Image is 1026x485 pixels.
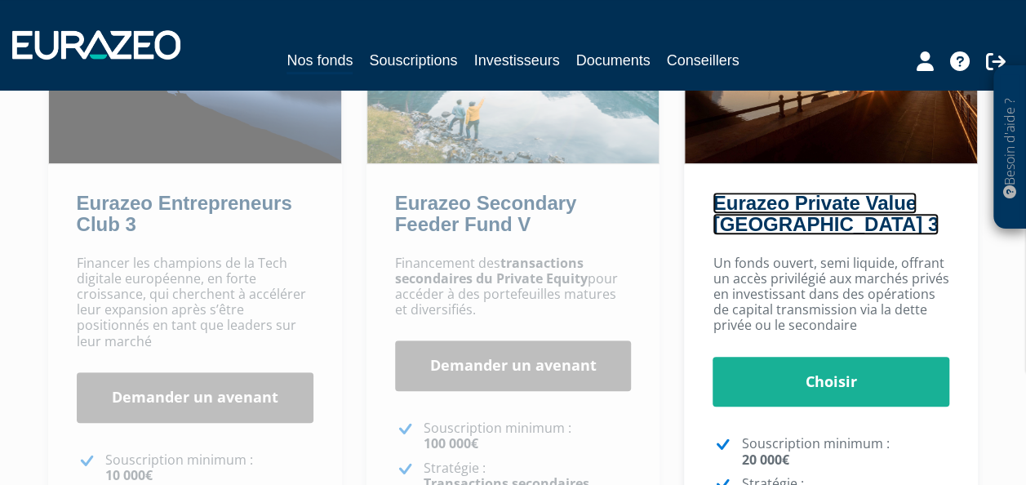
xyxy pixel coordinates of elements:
[1001,74,1019,221] p: Besoin d'aide ?
[473,49,559,72] a: Investisseurs
[395,256,632,318] p: Financement des pour accéder à des portefeuilles matures et diversifiés.
[713,256,949,334] p: Un fonds ouvert, semi liquide, offrant un accès privilégié aux marchés privés en investissant dan...
[576,49,651,72] a: Documents
[713,192,938,235] a: Eurazeo Private Value [GEOGRAPHIC_DATA] 3
[77,256,313,349] p: Financer les champions de la Tech digitale européenne, en forte croissance, qui cherchent à accél...
[286,49,353,74] a: Nos fonds
[424,434,478,452] strong: 100 000€
[741,451,788,469] strong: 20 000€
[395,192,577,235] a: Eurazeo Secondary Feeder Fund V
[741,436,949,467] p: Souscription minimum :
[77,372,313,423] a: Demander un avenant
[395,340,632,391] a: Demander un avenant
[713,357,949,407] a: Choisir
[667,49,740,72] a: Conseillers
[77,192,292,235] a: Eurazeo Entrepreneurs Club 3
[424,420,632,452] p: Souscription minimum :
[369,49,457,72] a: Souscriptions
[105,452,313,483] p: Souscription minimum :
[105,466,153,484] strong: 10 000€
[395,254,588,287] strong: transactions secondaires du Private Equity
[12,30,180,60] img: 1732889491-logotype_eurazeo_blanc_rvb.png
